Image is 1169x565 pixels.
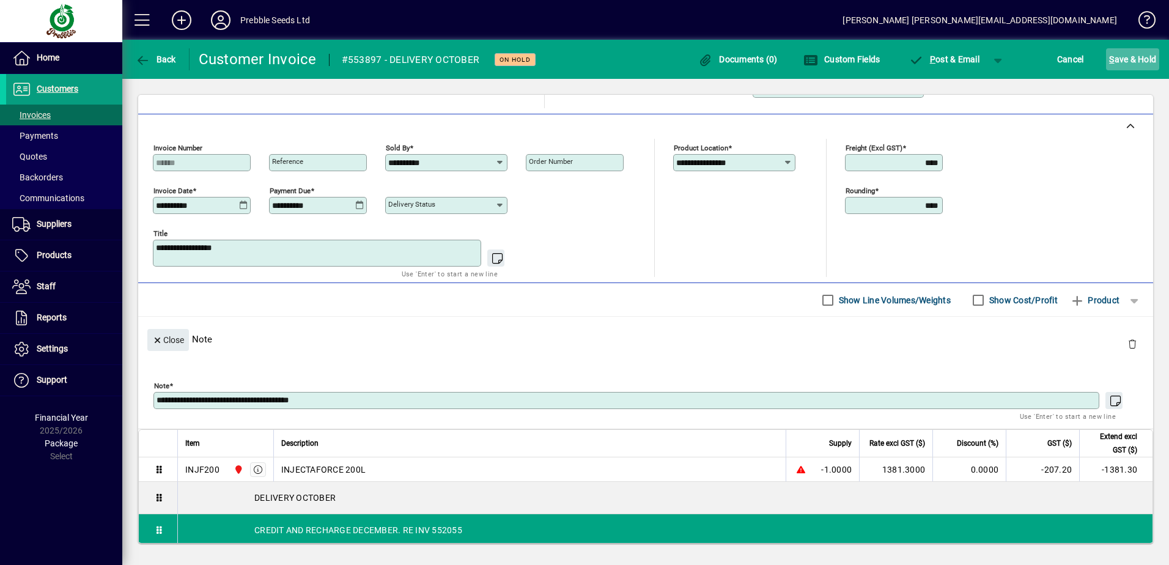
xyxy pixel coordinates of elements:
[45,438,78,448] span: Package
[386,144,410,152] mat-label: Sold by
[957,437,998,450] span: Discount (%)
[803,54,880,64] span: Custom Fields
[132,48,179,70] button: Back
[1006,457,1079,482] td: -207.20
[846,144,902,152] mat-label: Freight (excl GST)
[987,294,1058,306] label: Show Cost/Profit
[1047,437,1072,450] span: GST ($)
[6,125,122,146] a: Payments
[37,250,72,260] span: Products
[1020,409,1116,423] mat-hint: Use 'Enter' to start a new line
[1070,290,1119,310] span: Product
[902,48,986,70] button: Post & Email
[122,48,190,70] app-page-header-button: Back
[154,382,169,390] mat-label: Note
[153,229,168,238] mat-label: Title
[695,48,781,70] button: Documents (0)
[6,167,122,188] a: Backorders
[37,84,78,94] span: Customers
[836,294,951,306] label: Show Line Volumes/Weights
[6,146,122,167] a: Quotes
[342,50,480,70] div: #553897 - DELIVERY OCTOBER
[230,463,245,476] span: PALMERSTON NORTH
[1064,289,1126,311] button: Product
[674,144,728,152] mat-label: Product location
[185,437,200,450] span: Item
[37,375,67,385] span: Support
[272,157,303,166] mat-label: Reference
[12,152,47,161] span: Quotes
[6,303,122,333] a: Reports
[12,131,58,141] span: Payments
[152,330,184,350] span: Close
[201,9,240,31] button: Profile
[37,53,59,62] span: Home
[1106,48,1159,70] button: Save & Hold
[37,312,67,322] span: Reports
[500,56,531,64] span: On hold
[1118,329,1147,358] button: Delete
[6,43,122,73] a: Home
[270,186,311,195] mat-label: Payment due
[6,334,122,364] a: Settings
[6,105,122,125] a: Invoices
[37,281,56,291] span: Staff
[178,514,1152,546] div: CREDIT AND RECHARGE DECEMBER. RE INV 552055
[240,10,310,30] div: Prebble Seeds Ltd
[388,200,435,209] mat-label: Delivery status
[6,209,122,240] a: Suppliers
[178,482,1152,514] div: DELIVERY OCTOBER
[153,186,193,195] mat-label: Invoice date
[869,437,925,450] span: Rate excl GST ($)
[1079,457,1152,482] td: -1381.30
[162,9,201,31] button: Add
[6,188,122,209] a: Communications
[144,334,192,345] app-page-header-button: Close
[529,157,573,166] mat-label: Order number
[698,54,778,64] span: Documents (0)
[12,193,84,203] span: Communications
[6,365,122,396] a: Support
[12,110,51,120] span: Invoices
[35,413,88,423] span: Financial Year
[1129,2,1154,42] a: Knowledge Base
[800,48,883,70] button: Custom Fields
[185,463,219,476] div: INJF200
[1057,50,1084,69] span: Cancel
[6,271,122,302] a: Staff
[138,317,1153,361] div: Note
[930,54,935,64] span: P
[821,463,852,476] span: -1.0000
[37,344,68,353] span: Settings
[1054,48,1087,70] button: Cancel
[843,10,1117,30] div: [PERSON_NAME] [PERSON_NAME][EMAIL_ADDRESS][DOMAIN_NAME]
[1109,50,1156,69] span: ave & Hold
[1087,430,1137,457] span: Extend excl GST ($)
[1118,338,1147,349] app-page-header-button: Delete
[846,186,875,195] mat-label: Rounding
[135,54,176,64] span: Back
[281,437,319,450] span: Description
[147,329,189,351] button: Close
[909,54,979,64] span: ost & Email
[1109,54,1114,64] span: S
[153,144,202,152] mat-label: Invoice number
[932,457,1006,482] td: 0.0000
[6,240,122,271] a: Products
[199,50,317,69] div: Customer Invoice
[281,463,366,476] span: INJECTAFORCE 200L
[867,463,925,476] div: 1381.3000
[829,437,852,450] span: Supply
[37,219,72,229] span: Suppliers
[12,172,63,182] span: Backorders
[402,267,498,281] mat-hint: Use 'Enter' to start a new line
